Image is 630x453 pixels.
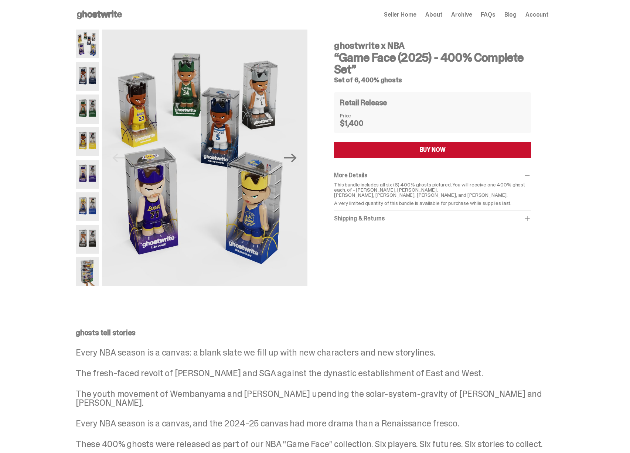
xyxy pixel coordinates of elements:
[334,200,531,206] p: A very limited quantity of this bundle is available for purchase while supplies last.
[425,12,442,18] a: About
[334,215,531,222] div: Shipping & Returns
[76,192,99,221] img: NBA-400-HG-Steph.png
[420,147,446,153] div: BUY NOW
[76,95,99,123] img: NBA-400-HG-Giannis.png
[340,113,377,118] dt: Price
[334,142,531,158] button: BUY NOW
[76,127,99,156] img: NBA-400-HG%20Bron.png
[334,41,531,50] h4: ghostwrite x NBA
[340,120,377,127] dd: $1,400
[451,12,472,18] a: Archive
[76,62,99,91] img: NBA-400-HG-Ant.png
[282,150,299,166] button: Next
[102,30,307,286] img: NBA-400-HG-Main.png
[384,12,416,18] a: Seller Home
[76,329,549,336] p: ghosts tell stories
[334,171,367,179] span: More Details
[504,12,517,18] a: Blog
[340,99,387,106] h4: Retail Release
[76,348,549,357] p: Every NBA season is a canvas: a blank slate we fill up with new characters and new storylines.
[334,182,531,198] p: This bundle includes all six (6) 400% ghosts pictured. You will receive one 400% ghost each, of -...
[334,52,531,75] h3: “Game Face (2025) - 400% Complete Set”
[76,160,99,189] img: NBA-400-HG-Luka.png
[76,369,549,378] p: The fresh-faced revolt of [PERSON_NAME] and SGA against the dynastic establishment of East and West.
[481,12,495,18] a: FAQs
[334,77,531,83] h5: Set of 6, 400% ghosts
[76,225,99,254] img: NBA-400-HG-Wemby.png
[76,30,99,58] img: NBA-400-HG-Main.png
[76,419,549,428] p: Every NBA season is a canvas, and the 2024-25 canvas had more drama than a Renaissance fresco.
[76,389,549,407] p: The youth movement of Wembanyama and [PERSON_NAME] upending the solar-system-gravity of [PERSON_N...
[76,257,99,286] img: NBA-400-HG-Scale.png
[76,440,549,449] p: These 400% ghosts were released as part of our NBA “Game Face” collection. Six players. Six futur...
[525,12,549,18] a: Account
